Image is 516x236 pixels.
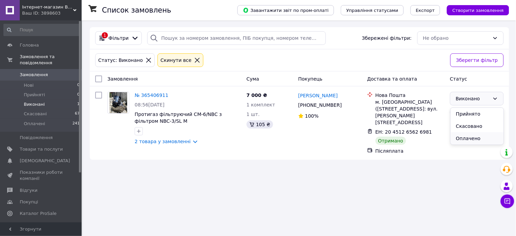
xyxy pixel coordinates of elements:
span: Покупці [20,199,38,205]
span: Замовлення [107,76,138,82]
span: 1 комплект [247,102,275,107]
span: ЕН: 20 4512 6562 6981 [376,129,432,135]
li: Оплачено [451,132,504,145]
div: Післяплата [376,148,445,154]
span: Управління статусами [346,8,398,13]
button: Чат з покупцем [501,195,514,208]
span: Зберегти фільтр [456,56,498,64]
span: [DEMOGRAPHIC_DATA] [20,158,70,164]
span: Відгуки [20,187,37,193]
span: Скасовані [24,111,47,117]
div: [PHONE_NUMBER] [297,100,343,110]
button: Експорт [411,5,440,15]
li: Прийнято [451,108,504,120]
span: 0 [77,92,80,98]
a: Створити замовлення [440,7,509,13]
h1: Список замовлень [102,6,171,14]
div: Нова Пошта [376,92,445,99]
span: 08:56[DATE] [135,102,165,107]
span: Збережені фільтри: [362,35,412,41]
span: Експорт [416,8,435,13]
button: Зберегти фільтр [450,53,504,67]
span: 1 [77,101,80,107]
div: Cкинути все [159,56,193,64]
button: Створити замовлення [447,5,509,15]
button: Управління статусами [341,5,404,15]
span: Cума [247,76,259,82]
span: Завантажити звіт по пром-оплаті [243,7,329,13]
div: 105 ₴ [247,120,273,129]
span: Покупець [298,76,322,82]
a: № 365406911 [135,92,168,98]
span: Повідомлення [20,135,53,141]
a: Фото товару [107,92,129,114]
span: 67 [75,111,80,117]
span: 0 [77,82,80,88]
span: 1 шт. [247,112,260,117]
div: Отримано [376,137,406,145]
span: Каталог ProSale [20,210,56,217]
span: Прийняті [24,92,45,98]
div: Статус: Виконано [97,56,144,64]
a: Протигаз фільтруючий CM-6/NBC з фільтром NBC-3/SL M (А2В2Е2К2HgSXP3DR REACTOR захист від радіації) [135,112,239,137]
span: 7 000 ₴ [247,92,267,98]
span: Оплачені [24,121,45,127]
div: м. [GEOGRAPHIC_DATA] ([STREET_ADDRESS]: вул. [PERSON_NAME][STREET_ADDRESS] [376,99,445,126]
span: Створити замовлення [452,8,504,13]
button: Завантажити звіт по пром-оплаті [237,5,334,15]
span: Доставка та оплата [367,76,417,82]
span: Головна [20,42,39,48]
img: Фото товару [110,92,127,113]
span: Інтернет-магазин Baba_Yaga [22,4,73,10]
input: Пошук за номером замовлення, ПІБ покупця, номером телефону, Email, номером накладної [147,31,326,45]
span: Показники роботи компанії [20,169,63,182]
a: 2 товара у замовленні [135,139,191,144]
span: Товари та послуги [20,146,63,152]
span: Замовлення [20,72,48,78]
span: Замовлення та повідомлення [20,54,82,66]
span: 100% [305,113,319,119]
div: Виконано [456,95,490,102]
li: Скасовано [451,120,504,132]
input: Пошук [3,24,80,36]
span: Виконані [24,101,45,107]
span: Фільтри [109,35,129,41]
div: Не обрано [423,34,490,42]
span: 241 [72,121,80,127]
span: Статус [450,76,467,82]
span: Нові [24,82,34,88]
div: Ваш ID: 3898603 [22,10,82,16]
a: [PERSON_NAME] [298,92,338,99]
